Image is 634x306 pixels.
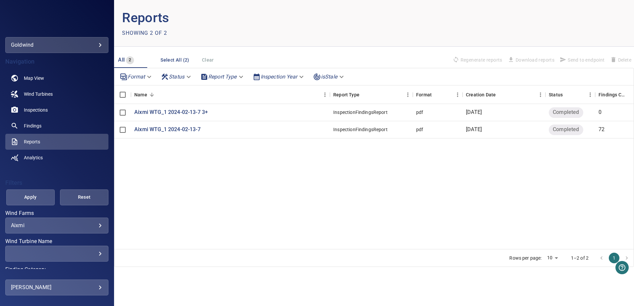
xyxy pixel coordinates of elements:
div: Format [413,85,463,104]
button: Sort [359,90,369,99]
em: isStale [321,74,337,80]
span: Completed [549,109,583,116]
div: Report Type [198,71,247,82]
button: Apply [6,189,55,205]
nav: pagination navigation [595,253,633,263]
a: Aixmi WTG_1 2024-02-13-7 [134,126,201,133]
p: Reports [122,8,374,28]
button: page 1 [609,253,619,263]
span: Analytics [24,154,43,161]
div: Report Type [333,85,359,104]
div: pdf [416,109,423,116]
a: reports active [5,134,108,150]
span: Inspections [24,107,48,113]
em: Report Type [208,74,237,80]
div: Creation Date [466,85,496,104]
span: Wind Turbines [24,91,53,97]
label: Finding Category [5,267,108,272]
div: Report Type [330,85,413,104]
div: Wind Farms [5,218,108,233]
div: Status [545,85,595,104]
div: Findings Count [599,85,626,104]
span: Reset [68,193,100,201]
div: Name [134,85,147,104]
p: [DATE] [466,126,482,133]
a: map noActive [5,70,108,86]
div: Format [117,71,156,82]
a: analytics noActive [5,150,108,166]
span: Findings [24,123,41,129]
button: Sort [496,90,505,99]
div: [PERSON_NAME] [11,282,103,293]
span: 2 [126,56,134,64]
div: goldwind [5,37,108,53]
div: goldwind [11,40,103,50]
div: 10 [544,253,560,263]
div: Status [549,85,563,104]
div: isStale [310,71,348,82]
button: Reset [60,189,108,205]
button: Sort [432,90,441,99]
p: 1–2 of 2 [571,255,589,261]
span: Reports [24,138,40,145]
div: Creation Date [463,85,545,104]
em: Format [128,74,145,80]
div: pdf [416,126,423,133]
button: Menu [536,90,545,100]
a: windturbines noActive [5,86,108,102]
a: findings noActive [5,118,108,134]
h4: Filters [5,179,108,186]
p: 72 [599,126,604,133]
a: Aixmi WTG_1 2024-02-13-7 3+ [134,109,208,116]
div: Wind Turbine Name [5,246,108,262]
span: Apply [15,193,46,201]
div: Aixmi [11,222,103,229]
em: Status [169,74,184,80]
button: Menu [403,90,413,100]
button: Menu [320,90,330,100]
em: Inspection Year [261,74,297,80]
button: Select All (2) [158,54,192,66]
div: Name [131,85,330,104]
div: Format [416,85,432,104]
button: Sort [563,90,572,99]
button: Sort [147,90,157,99]
div: Inspection Year [250,71,308,82]
div: Status [158,71,195,82]
p: [DATE] [466,109,482,116]
a: inspections noActive [5,102,108,118]
span: All [118,57,125,63]
span: Map View [24,75,44,81]
h4: Navigation [5,58,108,65]
p: Showing 2 of 2 [122,29,167,37]
p: Rows per page: [509,255,541,261]
button: Menu [585,90,595,100]
label: Wind Turbine Name [5,239,108,244]
span: Completed [549,126,583,133]
p: 0 [599,109,602,116]
div: InspectionFindingsReport [333,126,388,133]
label: Wind Farms [5,211,108,216]
button: Menu [453,90,463,100]
div: InspectionFindingsReport [333,109,388,116]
